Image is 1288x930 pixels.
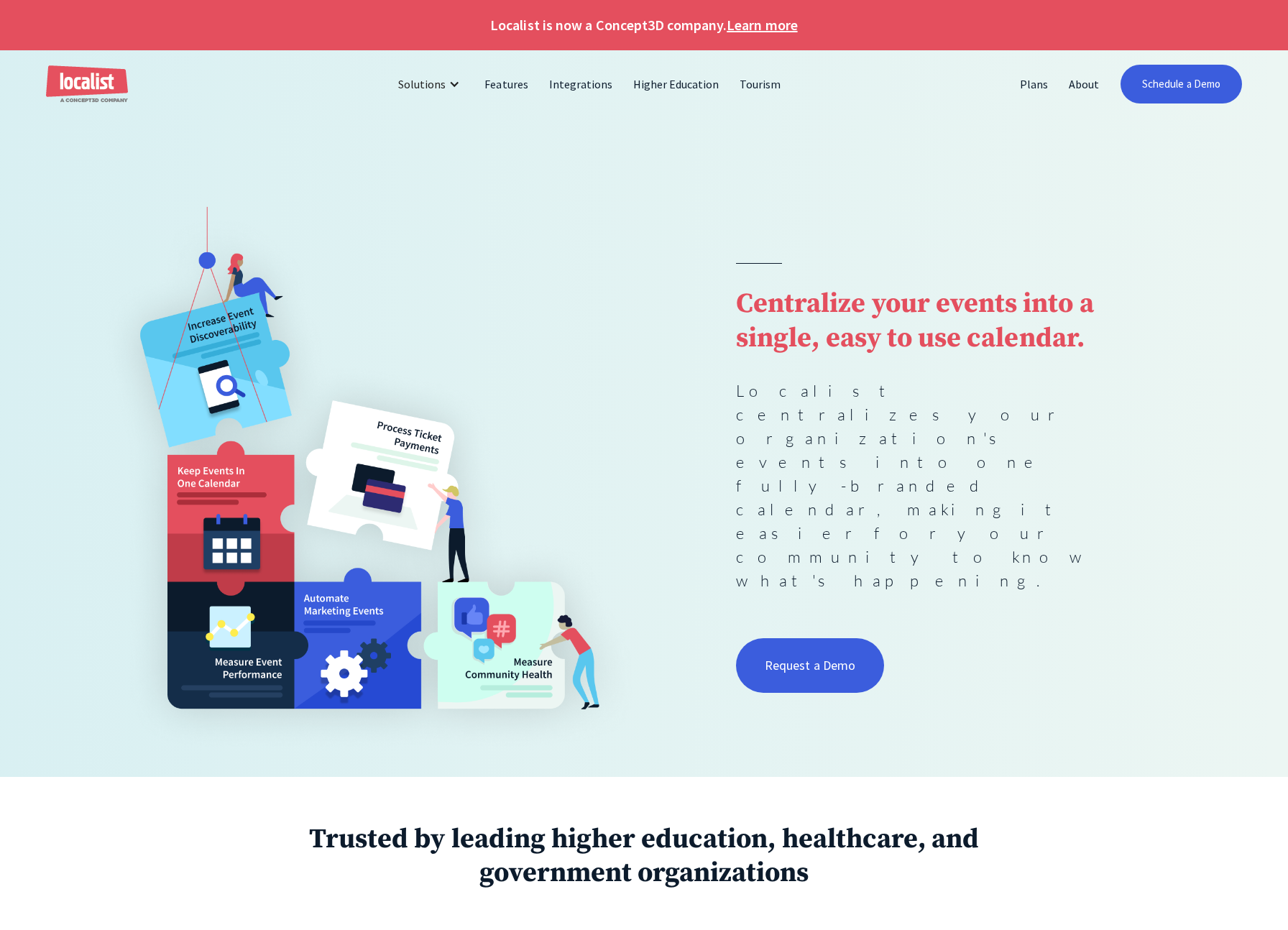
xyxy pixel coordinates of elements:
[727,14,797,36] a: Learn more
[623,67,730,101] a: Higher Education
[730,67,791,101] a: Tourism
[736,638,884,693] a: Request a Demo
[736,379,1104,592] p: Localist centralizes your organization's events into one fully-branded calendar, making it easier...
[736,287,1093,356] strong: Centralize your events into a single, easy to use calendar.
[1121,65,1242,103] a: Schedule a Demo
[474,67,538,101] a: Features
[46,65,128,103] a: home
[398,75,446,93] div: Solutions
[387,67,474,101] div: Solutions
[309,822,979,891] strong: Trusted by leading higher education, healthcare, and government organizations
[539,67,623,101] a: Integrations
[1059,67,1110,101] a: About
[1010,67,1059,101] a: Plans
